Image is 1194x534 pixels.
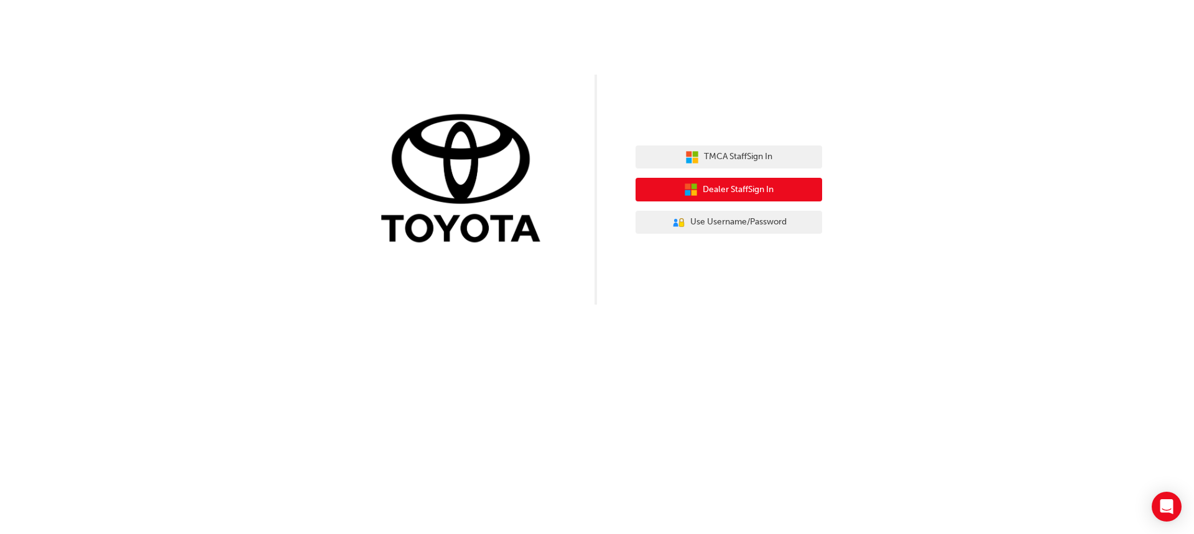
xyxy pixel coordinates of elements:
button: Dealer StaffSign In [636,178,822,201]
div: Open Intercom Messenger [1152,492,1182,522]
button: Use Username/Password [636,211,822,234]
span: Use Username/Password [690,215,787,229]
span: TMCA Staff Sign In [704,150,772,164]
img: Trak [372,111,558,249]
span: Dealer Staff Sign In [703,183,774,197]
button: TMCA StaffSign In [636,145,822,169]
